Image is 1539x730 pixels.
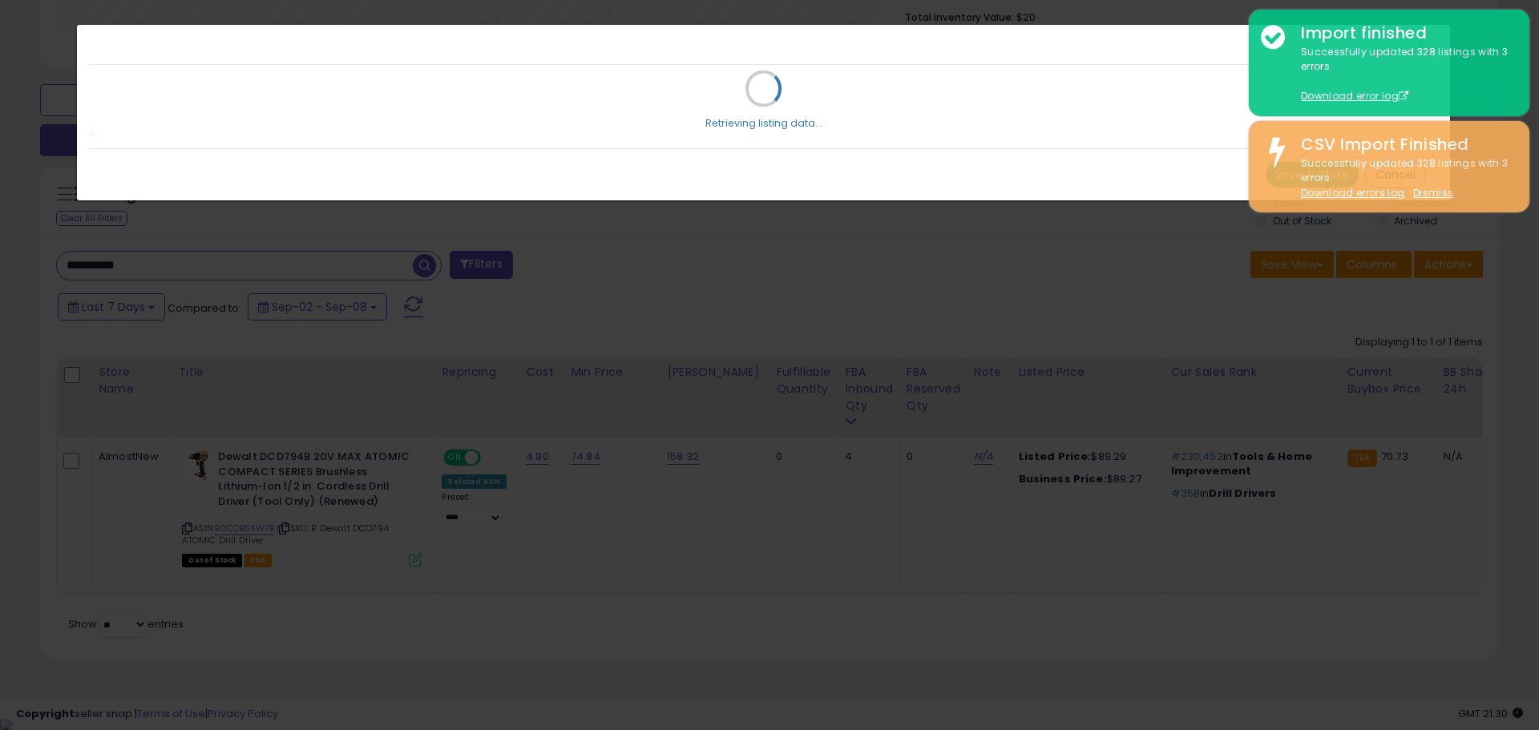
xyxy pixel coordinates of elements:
a: Download errors log [1301,186,1404,200]
div: Successfully updated 328 listings with 3 errors. [1289,156,1517,201]
div: CSV Import Finished [1289,133,1517,156]
div: Successfully updated 328 listings with 3 errors. [1289,45,1517,104]
a: Download error log [1301,89,1408,103]
div: Import finished [1289,22,1517,45]
u: Dismiss [1413,186,1453,200]
div: Retrieving listing data... [705,116,822,131]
